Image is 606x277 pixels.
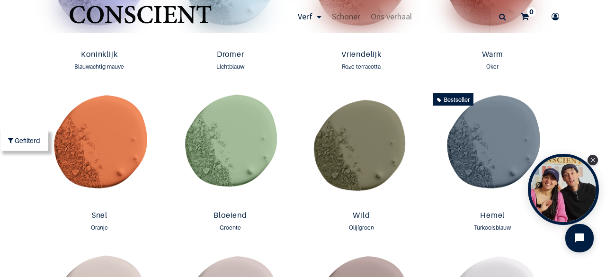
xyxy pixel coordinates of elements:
div: Open Tolstoj [528,154,599,225]
font: Roze terracotta [342,63,381,70]
div: Tolstoj-bubbelwidget [528,154,599,225]
div: Sluit Tolstoj-widget [588,155,598,165]
a: Snel [40,211,159,222]
font: Bestseller [444,96,470,103]
font: Snel [91,210,107,220]
font: Wild [353,210,370,220]
img: Productafbeelding [167,89,294,207]
font: Ons verhaal [371,11,412,22]
font: Verf [298,11,312,22]
a: Bloeiend [171,211,290,222]
img: Productafbeelding [36,89,163,207]
font: 0 [529,8,534,16]
font: Bloeiend [214,210,247,220]
font: Koninklijk [81,49,117,59]
font: Groente [220,224,241,231]
font: Vriendelijk [341,49,382,59]
font: Blauwachtig mauve [74,63,124,70]
font: Warm [482,49,503,59]
font: Oranje [91,224,108,231]
div: Open Tolstoj-widget [528,154,599,225]
a: Warm [433,50,552,61]
font: Lichtblauw [216,63,244,70]
font: Schoner [332,11,360,22]
font: Gefilterd [15,136,40,144]
font: Hemel [480,210,505,220]
a: Dromer [171,50,290,61]
a: Vriendelijk [302,50,421,61]
font: Oker [486,63,499,70]
img: Productafbeelding [429,89,556,207]
a: Wild [302,211,421,222]
img: Productafbeelding [298,89,425,207]
a: Hemel [433,211,552,222]
a: Koninklijk [40,50,159,61]
font: Turkooisblauw [474,224,511,231]
iframe: Tidio Chat [557,216,602,260]
font: Dromer [217,49,244,59]
font: Olijfgroen [349,224,374,231]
